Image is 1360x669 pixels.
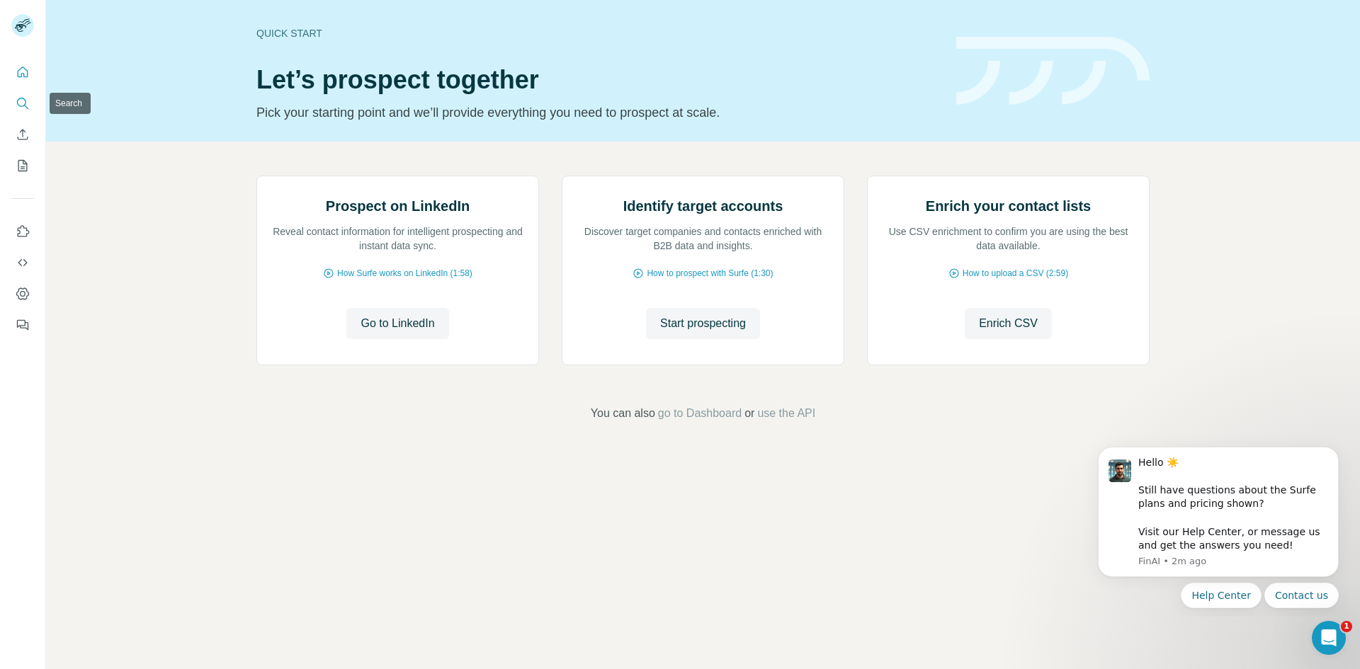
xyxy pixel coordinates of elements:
[926,196,1091,216] h2: Enrich your contact lists
[1341,621,1352,632] span: 1
[956,37,1150,105] img: banner
[963,267,1068,280] span: How to upload a CSV (2:59)
[658,405,742,422] button: go to Dashboard
[647,267,773,280] span: How to prospect with Surfe (1:30)
[361,315,434,332] span: Go to LinkedIn
[256,66,939,94] h1: Let’s prospect together
[660,315,746,332] span: Start prospecting
[11,219,34,244] button: Use Surfe on LinkedIn
[744,405,754,422] span: or
[591,405,655,422] span: You can also
[623,196,783,216] h2: Identify target accounts
[882,224,1135,253] p: Use CSV enrichment to confirm you are using the best data available.
[11,312,34,338] button: Feedback
[11,122,34,147] button: Enrich CSV
[757,405,815,422] button: use the API
[11,59,34,85] button: Quick start
[965,308,1052,339] button: Enrich CSV
[11,91,34,116] button: Search
[646,308,760,339] button: Start prospecting
[326,196,470,216] h2: Prospect on LinkedIn
[256,103,939,122] p: Pick your starting point and we’ll provide everything you need to prospect at scale.
[11,281,34,307] button: Dashboard
[337,267,472,280] span: How Surfe works on LinkedIn (1:58)
[271,224,524,253] p: Reveal contact information for intelligent prospecting and instant data sync.
[346,308,448,339] button: Go to LinkedIn
[11,153,34,178] button: My lists
[1077,434,1360,617] iframe: Intercom notifications message
[1312,621,1346,655] iframe: Intercom live chat
[256,26,939,40] div: Quick start
[577,224,829,253] p: Discover target companies and contacts enriched with B2B data and insights.
[979,315,1038,332] span: Enrich CSV
[11,250,34,275] button: Use Surfe API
